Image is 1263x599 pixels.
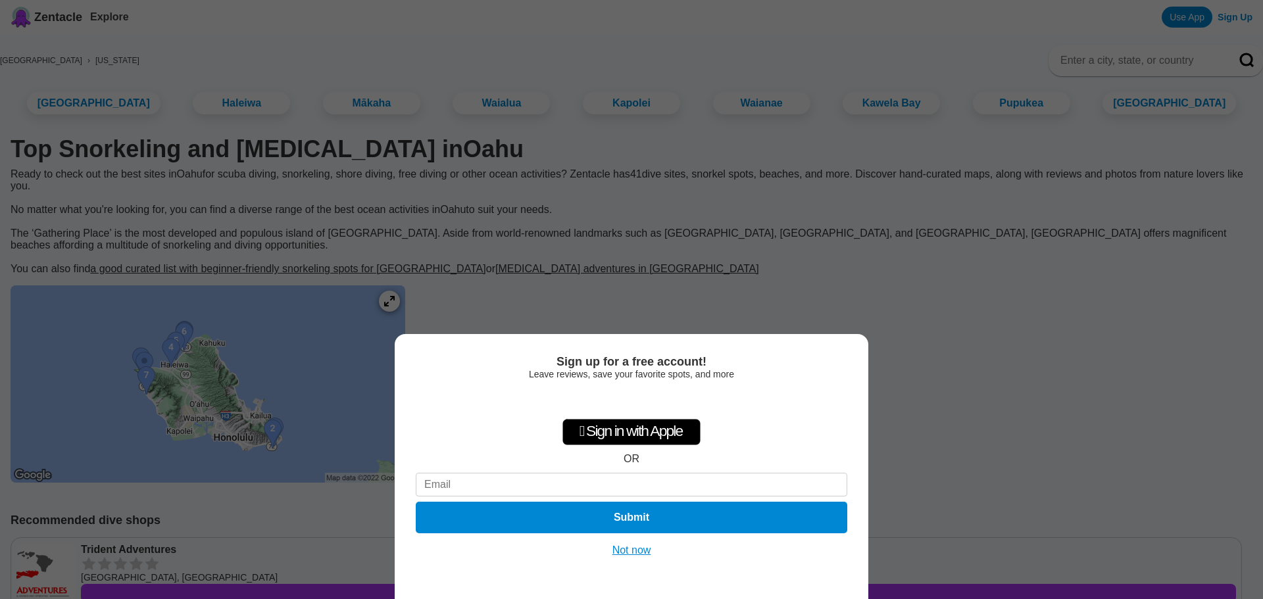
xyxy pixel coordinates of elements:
[562,419,701,445] div: Sign in with Apple
[416,473,847,496] input: Email
[624,453,639,465] div: OR
[416,369,847,379] div: Leave reviews, save your favorite spots, and more
[608,544,655,557] button: Not now
[416,355,847,369] div: Sign up for a free account!
[416,502,847,533] button: Submit
[565,386,699,415] iframe: Sign in with Google Button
